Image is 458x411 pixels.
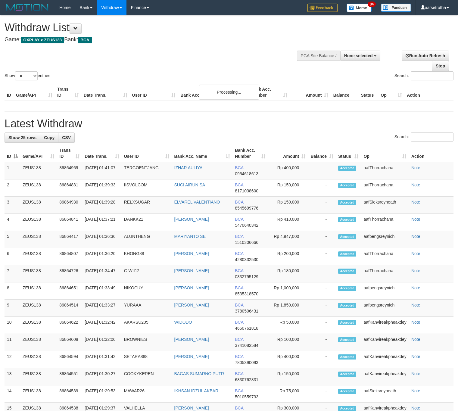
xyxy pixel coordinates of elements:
[20,334,57,351] td: ZEUS138
[308,282,336,300] td: -
[172,145,233,162] th: Bank Acc. Name: activate to sort column ascending
[235,309,258,313] span: Copy 3780506431 to clipboard
[55,84,81,101] th: Trans ID
[235,285,243,290] span: BCA
[78,37,92,43] span: BCA
[82,282,122,300] td: [DATE] 01:33:49
[235,388,243,393] span: BCA
[338,217,356,222] span: Accepted
[235,394,258,399] span: Copy 5010559733 to clipboard
[122,334,172,351] td: BROWNIES
[368,2,376,7] span: 34
[338,251,356,257] span: Accepted
[174,200,220,204] a: ELVAREL VALENTIANO
[307,4,338,12] img: Feedback.jpg
[57,248,82,265] td: 86864807
[361,317,409,334] td: aafKanvireakpheakdey
[82,231,122,248] td: [DATE] 01:36:36
[268,265,308,282] td: Rp 180,000
[5,231,20,248] td: 5
[361,214,409,231] td: aafThorrachana
[361,385,409,403] td: aafSieksreyneath
[235,240,258,245] span: Copy 1510306666 to clipboard
[178,84,248,101] th: Bank Acc. Name
[58,132,75,143] a: CSV
[268,214,308,231] td: Rp 410,000
[411,285,420,290] a: Note
[174,406,209,410] a: [PERSON_NAME]
[57,265,82,282] td: 86864726
[268,317,308,334] td: Rp 50,000
[268,162,308,179] td: Rp 400,000
[235,406,243,410] span: BCA
[8,135,36,140] span: Show 25 rows
[411,165,420,170] a: Note
[122,197,172,214] td: RELXSUGAR
[5,197,20,214] td: 3
[268,385,308,403] td: Rp 75,000
[5,300,20,317] td: 9
[57,368,82,385] td: 86864551
[338,234,356,239] span: Accepted
[411,337,420,342] a: Note
[82,145,122,162] th: Date Trans.: activate to sort column ascending
[268,248,308,265] td: Rp 200,000
[235,337,243,342] span: BCA
[411,268,420,273] a: Note
[5,317,20,334] td: 10
[308,351,336,368] td: -
[122,300,172,317] td: YURAAA
[394,132,453,142] label: Search:
[331,84,358,101] th: Balance
[5,3,50,12] img: MOTION_logo.png
[174,320,192,325] a: WIDODO
[20,214,57,231] td: ZEUS138
[394,71,453,80] label: Search:
[174,354,209,359] a: [PERSON_NAME]
[122,214,172,231] td: DANKK21
[122,282,172,300] td: NIKOCUY
[5,265,20,282] td: 7
[268,145,308,162] th: Amount: activate to sort column ascending
[5,37,299,43] h4: Game: Bank:
[411,406,420,410] a: Note
[57,300,82,317] td: 86864514
[20,248,57,265] td: ZEUS138
[411,251,420,256] a: Note
[268,282,308,300] td: Rp 1,000,000
[57,385,82,403] td: 86864539
[308,197,336,214] td: -
[40,132,58,143] a: Copy
[235,171,258,176] span: Copy 0954618613 to clipboard
[21,37,64,43] span: OXPLAY > ZEUS138
[290,84,331,101] th: Amount
[82,317,122,334] td: [DATE] 01:32:42
[122,248,172,265] td: KHONG88
[5,84,14,101] th: ID
[20,368,57,385] td: ZEUS138
[82,179,122,197] td: [DATE] 01:39:33
[82,351,122,368] td: [DATE] 01:31:42
[361,145,409,162] th: Op: activate to sort column ascending
[174,285,209,290] a: [PERSON_NAME]
[308,214,336,231] td: -
[57,282,82,300] td: 86864651
[404,84,453,101] th: Action
[268,334,308,351] td: Rp 100,000
[338,183,356,188] span: Accepted
[308,265,336,282] td: -
[82,368,122,385] td: [DATE] 01:30:27
[411,234,420,239] a: Note
[268,368,308,385] td: Rp 150,000
[308,368,336,385] td: -
[57,317,82,334] td: 86864622
[268,231,308,248] td: Rp 4,947,000
[361,334,409,351] td: aafKanvireakpheakdey
[361,162,409,179] td: aafThorrachana
[308,385,336,403] td: -
[174,388,219,393] a: IKHSAN IDZUL AKBAR
[57,351,82,368] td: 86864594
[308,334,336,351] td: -
[411,71,453,80] input: Search:
[82,334,122,351] td: [DATE] 01:32:06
